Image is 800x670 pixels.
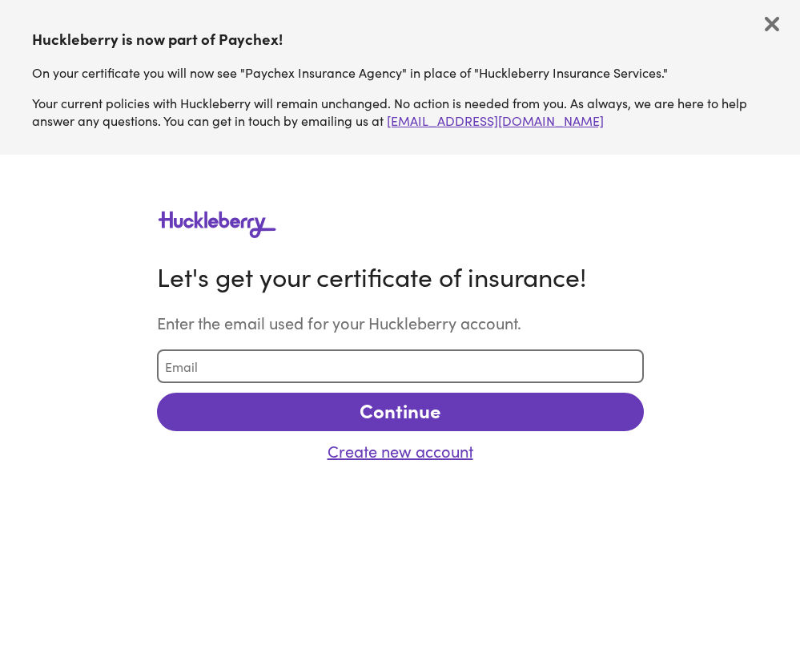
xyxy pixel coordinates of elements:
p: On your certificate you will now see "Paychex Insurance Agency" in place of "Huckleberry Insuranc... [32,63,769,81]
img: Huckleberry Insurance [157,208,282,237]
button: Continue [157,393,644,430]
p: Your current policies with Huckleberry will remain unchanged. No action is needed from you. As al... [32,94,769,129]
h3: Huckleberry is now part of Paychex! [32,28,769,49]
img: Remove banner [765,17,779,31]
h1: Let's get your certificate of insurance! [157,258,644,294]
p: Enter the email used for your Huckleberry account. [157,311,644,333]
input: Email [157,349,644,383]
a: [EMAIL_ADDRESS][DOMAIN_NAME] [387,111,604,129]
a: Create new account [157,441,644,460]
